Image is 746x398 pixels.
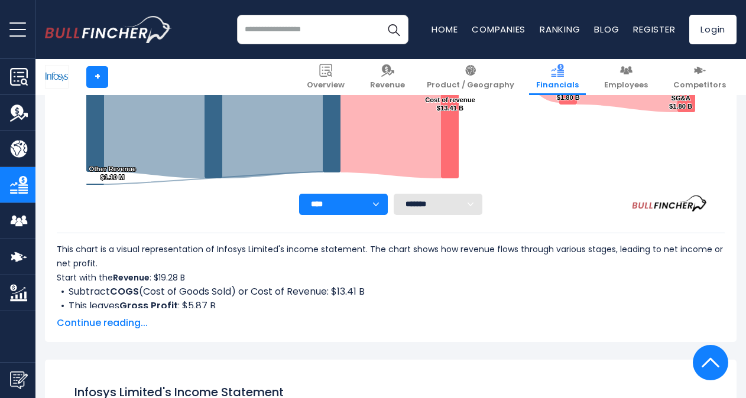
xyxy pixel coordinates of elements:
[472,23,526,35] a: Companies
[432,23,458,35] a: Home
[536,80,579,90] span: Financials
[370,80,405,90] span: Revenue
[425,96,475,112] text: Cost of revenue $13.41 B
[666,59,733,95] a: Competitors
[119,299,178,312] b: Gross Profit
[89,165,136,181] text: Other Revenue $1.10 M
[363,59,412,95] a: Revenue
[540,23,580,35] a: Ranking
[86,66,108,88] a: +
[529,59,586,95] a: Financials
[689,15,737,44] a: Login
[45,16,172,43] img: bullfincher logo
[57,242,725,308] div: This chart is a visual representation of Infosys Limited's income statement. The chart shows how ...
[57,316,725,330] span: Continue reading...
[379,15,408,44] button: Search
[57,285,725,299] li: Subtract (Cost of Goods Sold) or Cost of Revenue: $13.41 B
[594,23,619,35] a: Blog
[597,59,655,95] a: Employees
[45,16,172,43] a: Go to homepage
[57,299,725,313] li: This leaves : $5.87 B
[307,80,345,90] span: Overview
[113,272,150,283] b: Revenue
[110,285,139,298] b: COGS
[420,59,521,95] a: Product / Geography
[427,80,514,90] span: Product / Geography
[300,59,352,95] a: Overview
[633,23,675,35] a: Register
[673,80,726,90] span: Competitors
[46,66,68,88] img: INFY logo
[604,80,648,90] span: Employees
